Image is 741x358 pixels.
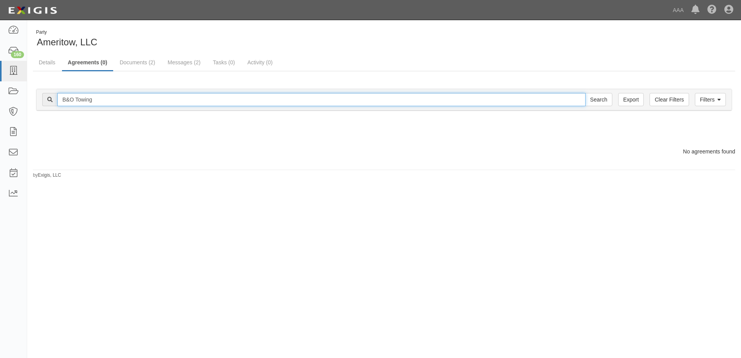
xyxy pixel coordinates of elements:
i: Help Center - Complianz [707,5,717,15]
a: Agreements (0) [62,55,113,71]
input: Search [57,93,586,106]
a: AAA [669,2,688,18]
div: No agreements found [27,148,741,155]
a: Tasks (0) [207,55,241,70]
a: Exigis, LLC [38,172,61,178]
a: Documents (2) [114,55,161,70]
div: 160 [11,51,24,58]
span: Ameritow, LLC [37,37,97,47]
a: Export [618,93,644,106]
a: Clear Filters [650,93,689,106]
div: Ameritow, LLC [33,29,378,49]
a: Filters [695,93,726,106]
input: Search [585,93,612,106]
a: Details [33,55,61,70]
a: Messages (2) [162,55,207,70]
div: Party [36,29,97,36]
img: logo-5460c22ac91f19d4615b14bd174203de0afe785f0fc80cf4dbbc73dc1793850b.png [6,3,59,17]
a: Activity (0) [241,55,278,70]
small: by [33,172,61,179]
